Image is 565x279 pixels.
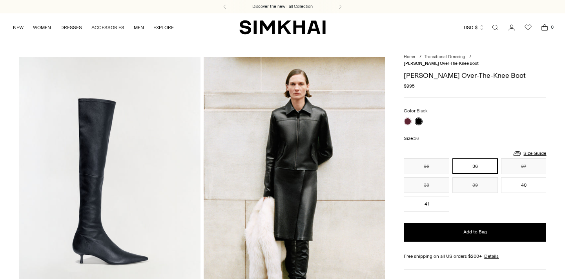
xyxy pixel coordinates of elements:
[404,54,415,59] a: Home
[425,54,465,59] a: Transitional Dressing
[404,61,479,66] span: [PERSON_NAME] Over-The-Knee Boot
[404,253,546,260] div: Free shipping on all US orders $200+
[452,158,498,174] button: 36
[404,223,546,242] button: Add to Bag
[60,19,82,36] a: DRESSES
[13,19,24,36] a: NEW
[91,19,124,36] a: ACCESSORIES
[501,158,547,174] button: 37
[504,20,519,35] a: Go to the account page
[134,19,144,36] a: MEN
[404,135,419,142] label: Size:
[484,253,499,260] a: Details
[512,149,546,158] a: Size Guide
[404,158,449,174] button: 35
[419,54,421,61] div: /
[404,196,449,212] button: 41
[452,177,498,193] button: 39
[414,136,419,141] span: 36
[463,229,487,235] span: Add to Bag
[239,20,326,35] a: SIMKHAI
[501,177,547,193] button: 40
[33,19,51,36] a: WOMEN
[469,54,471,61] div: /
[404,72,546,79] h1: [PERSON_NAME] Over-The-Knee Boot
[404,83,415,90] span: $995
[537,20,552,35] a: Open cart modal
[487,20,503,35] a: Open search modal
[404,177,449,193] button: 38
[252,4,313,10] a: Discover the new Fall Collection
[404,54,546,67] nav: breadcrumbs
[464,19,485,36] button: USD $
[520,20,536,35] a: Wishlist
[404,107,428,115] label: Color:
[153,19,174,36] a: EXPLORE
[417,108,428,114] span: Black
[549,24,556,31] span: 0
